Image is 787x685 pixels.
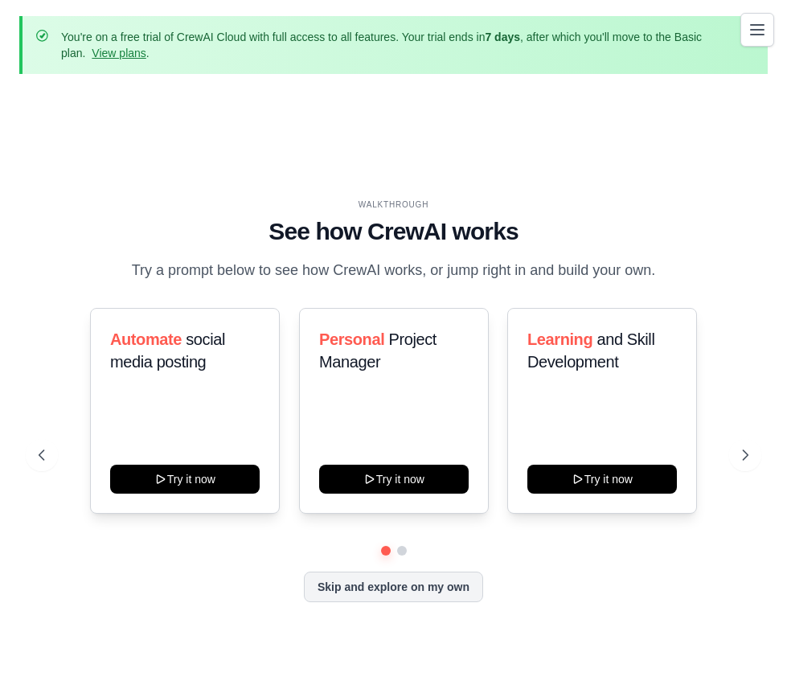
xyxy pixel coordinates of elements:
[319,465,469,494] button: Try it now
[527,465,677,494] button: Try it now
[39,217,748,246] h1: See how CrewAI works
[124,259,664,282] p: Try a prompt below to see how CrewAI works, or jump right in and build your own.
[527,330,592,348] span: Learning
[485,31,520,43] strong: 7 days
[92,47,146,59] a: View plans
[740,13,774,47] button: Toggle navigation
[39,199,748,211] div: WALKTHROUGH
[319,330,384,348] span: Personal
[304,572,483,602] button: Skip and explore on my own
[110,465,260,494] button: Try it now
[110,330,182,348] span: Automate
[319,330,437,371] span: Project Manager
[707,608,787,685] iframe: Chat Widget
[61,29,729,61] p: You're on a free trial of CrewAI Cloud with full access to all features. Your trial ends in , aft...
